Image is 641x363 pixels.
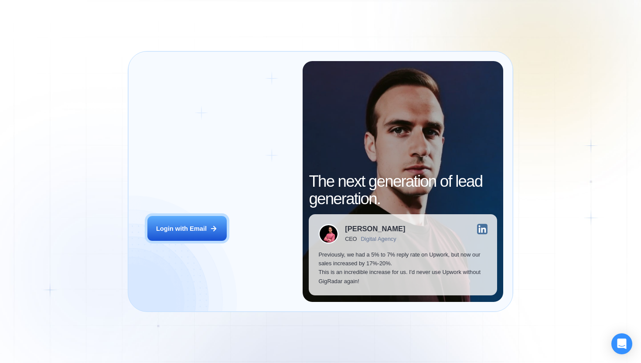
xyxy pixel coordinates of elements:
div: CEO [345,236,357,243]
button: Login with Email [147,216,227,241]
div: Login with Email [156,224,207,233]
div: Open Intercom Messenger [611,333,632,354]
div: [PERSON_NAME] [345,226,405,233]
p: Previously, we had a 5% to 7% reply rate on Upwork, but now our sales increased by 17%-20%. This ... [318,250,487,286]
h2: The next generation of lead generation. [309,173,497,208]
div: Digital Agency [361,236,396,243]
